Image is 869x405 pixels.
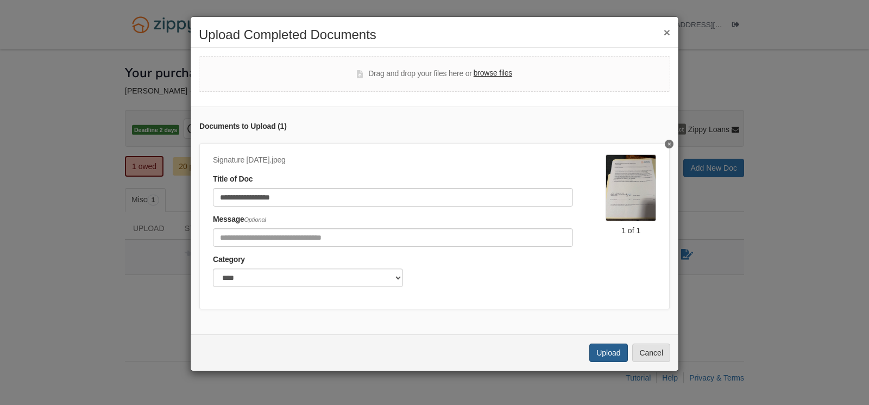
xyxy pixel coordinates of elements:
[213,173,253,185] label: Title of Doc
[213,188,573,207] input: Document Title
[244,216,266,223] span: Optional
[474,67,512,79] label: browse files
[665,140,673,148] button: Delete Signature 10.11.25
[357,67,512,80] div: Drag and drop your files here or
[199,121,670,133] div: Documents to Upload ( 1 )
[213,228,573,247] input: Include any comments on this document
[589,344,627,362] button: Upload
[199,28,670,42] h2: Upload Completed Documents
[213,214,266,226] label: Message
[606,225,656,236] div: 1 of 1
[664,27,670,38] button: ×
[213,254,245,266] label: Category
[632,344,670,362] button: Cancel
[213,154,573,166] div: Signature [DATE].jpeg
[606,154,656,221] img: Signature 10.11.25.jpeg
[213,269,403,287] select: Category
